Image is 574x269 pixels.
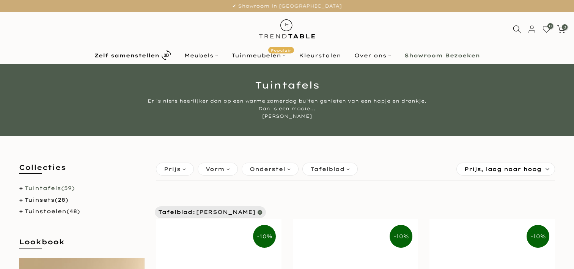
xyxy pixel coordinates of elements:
[547,23,553,29] span: 0
[557,25,565,33] a: 0
[206,165,225,173] span: Vorm
[65,80,509,90] h1: Tuintafels
[457,163,555,175] label: Sorteren:Prijs, laag naar hoog
[158,208,196,216] span: Tafelblad
[25,196,68,203] a: Tuinsets(28)
[250,165,285,173] span: Onderstel
[25,208,80,215] a: Tuinstoelen(48)
[145,97,429,120] div: Er is niets heerlijker dan op een warme zomerdag buiten genieten van een hapje en drankje. Dan is...
[464,163,541,175] span: Prijs, laag naar hoog
[262,113,312,119] a: [PERSON_NAME]
[225,51,292,60] a: TuinmeubelenPopulair
[55,196,68,203] span: (28)
[94,53,159,58] b: Zelf samenstellen
[19,237,145,254] h5: Lookbook
[348,51,398,60] a: Over ons
[9,2,565,10] p: ✔ Showroom in [GEOGRAPHIC_DATA]
[178,51,225,60] a: Meubels
[562,24,568,30] span: 0
[253,225,276,248] span: -10%
[1,230,39,268] iframe: toggle-frame
[310,165,344,173] span: Tafelblad
[390,225,412,248] span: -10%
[19,163,145,180] h5: Collecties
[25,185,75,191] a: Tuintafels(59)
[527,225,549,248] span: -10%
[196,209,255,215] span: [PERSON_NAME]
[254,12,320,46] img: trend-table
[292,51,348,60] a: Kleurstalen
[66,208,80,215] span: (48)
[268,47,294,53] span: Populair
[88,49,178,62] a: Zelf samenstellen
[543,25,551,33] a: 0
[61,185,75,191] span: (59)
[398,51,486,60] a: Showroom Bezoeken
[404,53,480,58] b: Showroom Bezoeken
[164,165,181,173] span: Prijs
